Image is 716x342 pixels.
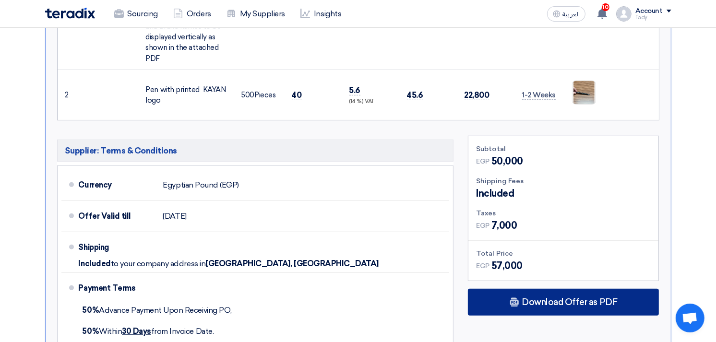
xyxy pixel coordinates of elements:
span: [DATE] [163,212,187,221]
span: Advance Payment Upon Receiving PO, [83,306,232,315]
span: 500 [242,91,255,99]
span: EGP [476,261,489,271]
div: Open chat [676,304,704,332]
div: Taxes [476,208,651,218]
div: Account [635,7,663,15]
u: 30 Days [122,327,151,336]
span: Included [79,259,111,269]
div: Subtotal [476,144,651,154]
a: My Suppliers [219,3,293,24]
td: 2 [58,70,73,120]
img: Metal_Pen_Sample__1758540003876.jpg [573,78,596,108]
span: العربية [562,11,580,18]
img: profile_test.png [616,6,632,22]
span: 40 [292,90,302,100]
span: 22,800 [465,90,489,100]
img: Teradix logo [45,8,95,19]
div: Shipping Fees [476,176,651,186]
span: 50,000 [491,154,523,168]
a: Orders [166,3,219,24]
strong: 50% [83,327,99,336]
a: Sourcing [107,3,166,24]
span: to your company address in [111,259,206,269]
td: Pieces [234,70,284,120]
strong: 50% [83,306,99,315]
span: Download Offer as PDF [522,298,617,307]
span: 57,000 [491,259,523,273]
span: 5.6 [349,85,361,95]
div: Total Price [476,248,651,259]
span: 1-2 Weeks [522,91,556,100]
h5: Supplier: Terms & Conditions [57,140,454,162]
span: [GEOGRAPHIC_DATA], [GEOGRAPHIC_DATA] [205,259,379,269]
div: Egyptian Pound (EGP) [163,176,239,194]
button: العربية [547,6,585,22]
span: Included [476,186,514,200]
span: 10 [602,3,609,11]
span: 7,000 [491,218,517,233]
span: EGP [476,221,489,231]
div: Pen with printed KAYAN logo [146,84,227,106]
div: Shipping [79,236,155,259]
a: Insights [293,3,349,24]
span: EGP [476,156,489,166]
div: Currency [79,174,155,197]
div: Payment Terms [79,277,438,300]
div: Fady [635,15,671,20]
div: Offer Valid till [79,205,155,228]
div: (14 %) VAT [349,98,392,106]
span: 45.6 [407,90,423,100]
span: Within from Invoice Date. [83,327,214,336]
